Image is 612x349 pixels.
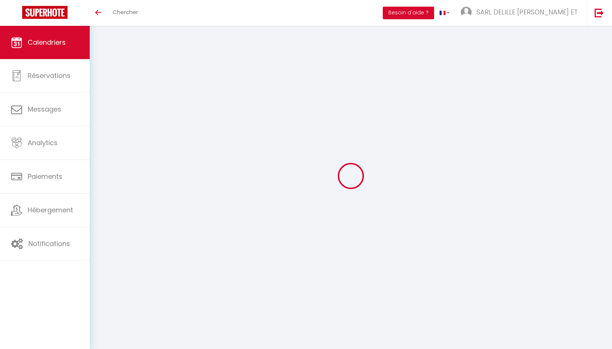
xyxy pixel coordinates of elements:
span: Réservations [28,71,71,80]
img: ... [461,7,472,18]
button: Besoin d'aide ? [383,7,434,19]
span: SARL DELILLE [PERSON_NAME] ET [477,7,578,17]
span: Analytics [28,138,58,147]
span: Calendriers [28,38,66,47]
img: Super Booking [22,6,68,19]
span: Hébergement [28,205,73,215]
span: Notifications [28,239,70,248]
span: Chercher [113,8,138,16]
img: logout [595,8,604,17]
span: Messages [28,105,61,114]
span: Paiements [28,172,62,181]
